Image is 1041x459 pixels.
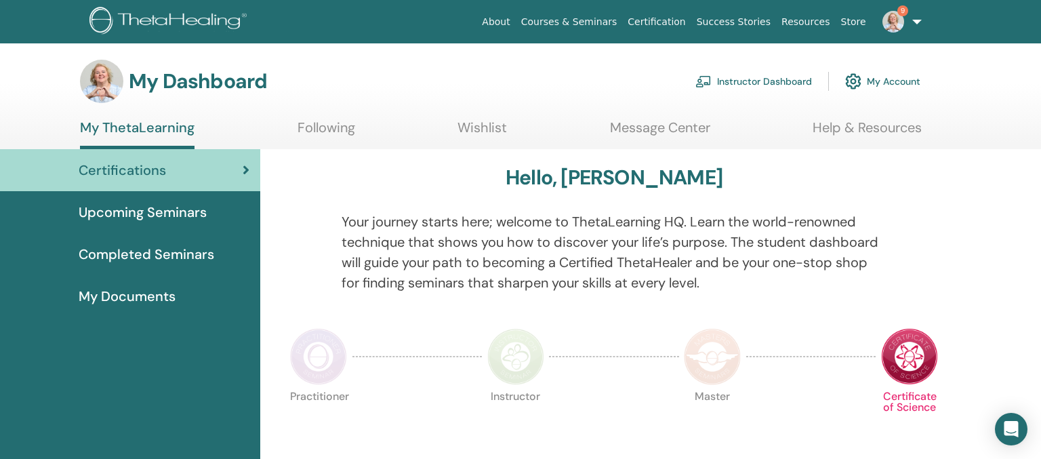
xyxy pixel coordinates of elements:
span: My Documents [79,286,176,306]
a: Help & Resources [813,119,922,146]
span: 9 [897,5,908,16]
img: chalkboard-teacher.svg [695,75,712,87]
a: My Account [845,66,920,96]
p: Certificate of Science [881,391,938,448]
img: logo.png [89,7,251,37]
a: Wishlist [457,119,507,146]
a: Certification [622,9,691,35]
a: Resources [776,9,836,35]
span: Certifications [79,160,166,180]
span: Completed Seminars [79,244,214,264]
a: About [476,9,515,35]
span: Upcoming Seminars [79,202,207,222]
a: Instructor Dashboard [695,66,812,96]
img: Practitioner [290,328,347,385]
a: Store [836,9,872,35]
p: Master [684,391,741,448]
p: Your journey starts here; welcome to ThetaLearning HQ. Learn the world-renowned technique that sh... [342,212,887,293]
h3: Hello, [PERSON_NAME] [506,165,722,190]
a: My ThetaLearning [80,119,195,149]
p: Instructor [487,391,544,448]
img: cog.svg [845,70,861,93]
p: Practitioner [290,391,347,448]
h3: My Dashboard [129,69,267,94]
img: Certificate of Science [881,328,938,385]
a: Courses & Seminars [516,9,623,35]
img: Instructor [487,328,544,385]
img: default.jpg [882,11,904,33]
img: default.jpg [80,60,123,103]
a: Message Center [610,119,710,146]
a: Following [298,119,355,146]
div: Open Intercom Messenger [995,413,1027,445]
a: Success Stories [691,9,776,35]
img: Master [684,328,741,385]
